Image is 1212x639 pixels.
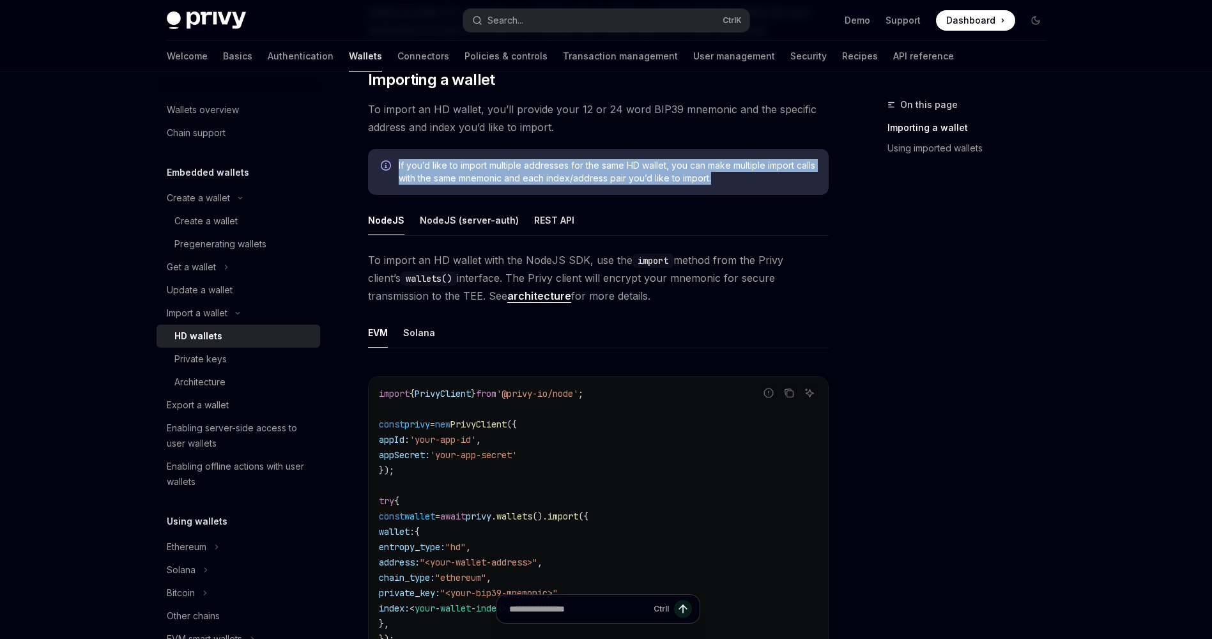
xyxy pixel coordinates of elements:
[379,449,430,461] span: appSecret:
[578,511,588,522] span: ({
[368,70,495,90] span: Importing a wallet
[440,587,558,599] span: "<your-bip39-mnemonic>"
[167,585,195,601] div: Bitcoin
[157,581,320,604] button: Toggle Bitcoin section
[445,541,466,553] span: "hd"
[167,190,230,206] div: Create a wallet
[936,10,1015,31] a: Dashboard
[397,41,449,72] a: Connectors
[167,282,233,298] div: Update a wallet
[167,539,206,555] div: Ethereum
[404,511,435,522] span: wallet
[476,388,496,399] span: from
[401,272,457,286] code: wallets()
[435,511,440,522] span: =
[1025,10,1046,31] button: Toggle dark mode
[379,526,415,537] span: wallet:
[532,511,548,522] span: ().
[723,15,742,26] span: Ctrl K
[633,254,673,268] code: import
[507,419,517,430] span: ({
[157,535,320,558] button: Toggle Ethereum section
[379,419,404,430] span: const
[379,465,394,476] span: });
[496,511,532,522] span: wallets
[157,210,320,233] a: Create a wallet
[790,41,827,72] a: Security
[167,102,239,118] div: Wallets overview
[174,374,226,390] div: Architecture
[174,328,222,344] div: HD wallets
[420,557,537,568] span: "<your-wallet-address>"
[563,41,678,72] a: Transaction management
[379,557,420,568] span: address:
[548,511,578,522] span: import
[435,572,486,583] span: "ethereum"
[900,97,958,112] span: On this page
[379,541,445,553] span: entropy_type:
[509,595,648,623] input: Ask a question...
[379,495,394,507] span: try
[430,419,435,430] span: =
[268,41,334,72] a: Authentication
[368,100,829,136] span: To import an HD wallet, you’ll provide your 12 or 24 word BIP39 mnemonic and the specific address...
[842,41,878,72] a: Recipes
[578,388,583,399] span: ;
[464,41,548,72] a: Policies & controls
[760,385,777,401] button: Report incorrect code
[368,318,388,348] div: EVM
[167,459,312,489] div: Enabling offline actions with user wallets
[435,419,450,430] span: new
[487,13,523,28] div: Search...
[394,495,399,507] span: {
[415,526,420,537] span: {
[167,125,226,141] div: Chain support
[420,205,519,235] div: NodeJS (server-auth)
[174,351,227,367] div: Private keys
[157,558,320,581] button: Toggle Solana section
[893,41,954,72] a: API reference
[887,118,1056,138] a: Importing a wallet
[167,305,227,321] div: Import a wallet
[466,541,471,553] span: ,
[450,419,507,430] span: PrivyClient
[167,12,246,29] img: dark logo
[379,587,440,599] span: private_key:
[157,302,320,325] button: Toggle Import a wallet section
[157,394,320,417] a: Export a wallet
[399,159,816,185] span: If you’d like to import multiple addresses for the same HD wallet, you can make multiple import c...
[349,41,382,72] a: Wallets
[157,187,320,210] button: Toggle Create a wallet section
[157,325,320,348] a: HD wallets
[463,9,749,32] button: Open search
[845,14,870,27] a: Demo
[507,289,571,303] a: architecture
[157,233,320,256] a: Pregenerating wallets
[415,388,471,399] span: PrivyClient
[379,388,410,399] span: import
[466,511,491,522] span: privy
[693,41,775,72] a: User management
[167,562,196,578] div: Solana
[496,388,578,399] span: '@privy-io/node'
[381,160,394,173] svg: Info
[674,600,692,618] button: Send message
[157,371,320,394] a: Architecture
[167,397,229,413] div: Export a wallet
[946,14,995,27] span: Dashboard
[886,14,921,27] a: Support
[410,434,476,445] span: 'your-app-id'
[174,236,266,252] div: Pregenerating wallets
[379,511,404,522] span: const
[223,41,252,72] a: Basics
[404,419,430,430] span: privy
[534,205,574,235] div: REST API
[157,98,320,121] a: Wallets overview
[486,572,491,583] span: ,
[157,455,320,493] a: Enabling offline actions with user wallets
[157,279,320,302] a: Update a wallet
[476,434,481,445] span: ,
[379,434,410,445] span: appId:
[379,572,435,583] span: chain_type:
[368,251,829,305] span: To import an HD wallet with the NodeJS SDK, use the method from the Privy client’s interface. The...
